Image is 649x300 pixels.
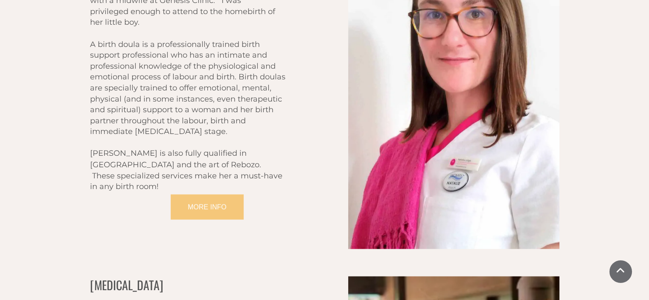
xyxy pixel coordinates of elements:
span: [PERSON_NAME] is also fully qualified in [GEOGRAPHIC_DATA] and the art of Rebozo. These specializ... [90,149,282,191]
a: Scroll To Top [609,260,632,283]
span: [MEDICAL_DATA] [90,276,163,293]
span: A birth doula is a professionally trained birth support professional who has an intimate and prof... [90,40,285,137]
a: MORE INFO [171,194,244,219]
span: MORE INFO [188,203,227,210]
